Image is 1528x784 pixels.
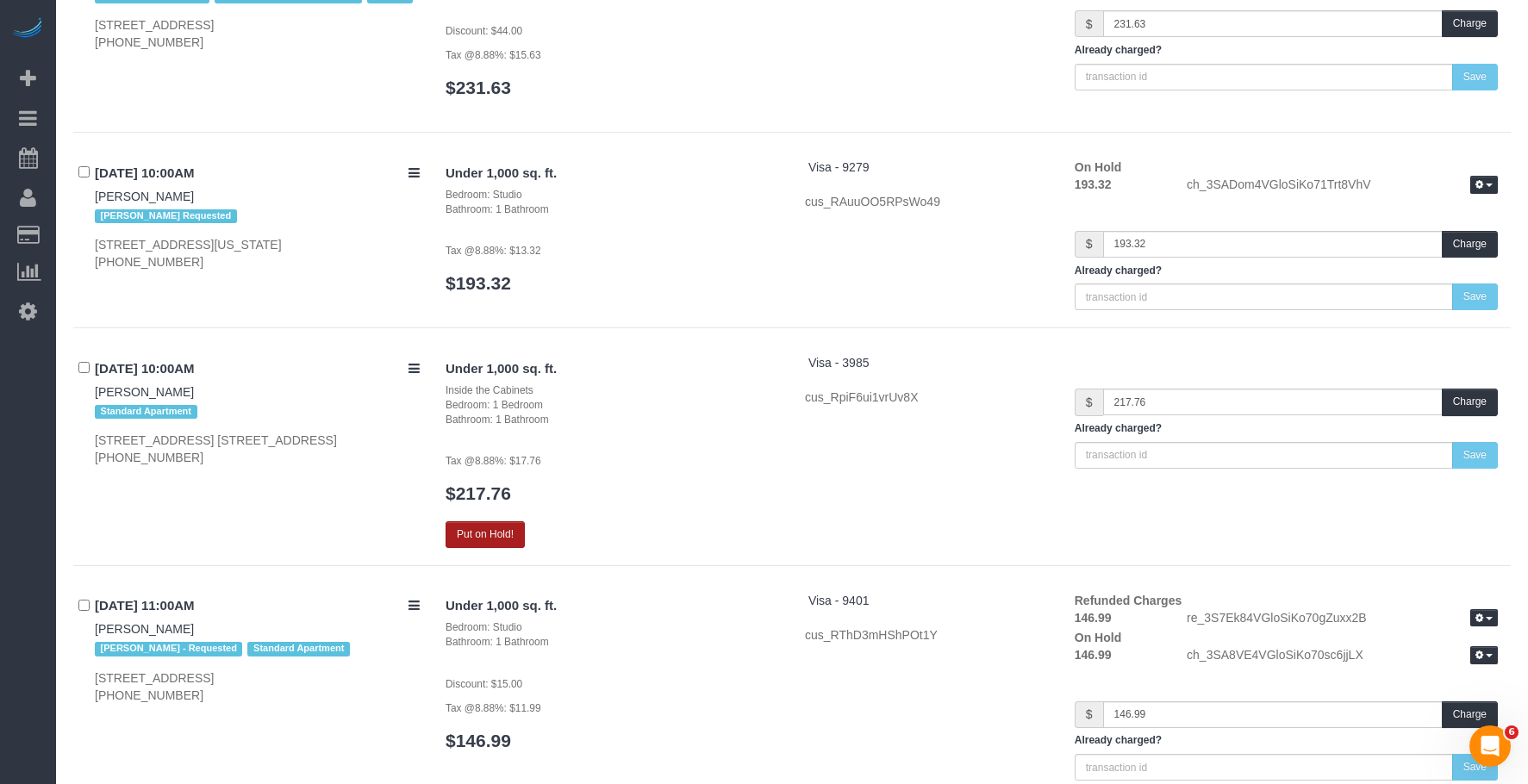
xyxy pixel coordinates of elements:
strong: 193.32 [1075,177,1112,191]
a: [PERSON_NAME] [95,622,194,636]
span: [PERSON_NAME] - Requested [95,642,242,656]
iframe: Intercom live chat [1469,725,1511,767]
span: $ [1075,10,1103,37]
strong: On Hold [1075,631,1121,644]
a: $217.76 [446,483,511,503]
small: Discount: $15.00 [446,678,522,690]
input: transaction id [1075,64,1453,90]
div: Bedroom: 1 Bedroom [446,398,779,413]
span: [PERSON_NAME] Requested [95,209,237,223]
small: Tax @8.88%: $11.99 [446,702,541,714]
button: Put on Hold! [446,521,525,548]
div: Bedroom: Studio [446,188,779,202]
span: Standard Apartment [95,405,197,419]
a: [PERSON_NAME] [95,385,194,399]
h4: Under 1,000 sq. ft. [446,362,779,376]
div: [STREET_ADDRESS][US_STATE] [PHONE_NUMBER] [95,236,420,271]
div: ch_3SADom4VGloSiKo71Trt8VhV [1174,176,1511,196]
img: Automaid Logo [10,17,45,41]
h4: Under 1,000 sq. ft. [446,166,779,181]
div: Tags [95,638,420,660]
div: Inside the Cabinets [446,383,779,398]
span: Standard Apartment [247,642,350,656]
a: Visa - 3985 [808,356,870,370]
h5: Already charged? [1075,423,1498,434]
div: re_3S7Ek84VGloSiKo70gZuxx2B [1174,609,1511,630]
span: $ [1075,231,1103,258]
div: cus_RThD3mHShPOt1Y [805,626,1049,644]
div: cus_RAuuOO5RPsWo49 [805,193,1049,210]
a: Visa - 9279 [808,160,870,174]
div: [STREET_ADDRESS] [STREET_ADDRESS] [PHONE_NUMBER] [95,432,420,466]
strong: 146.99 [1075,648,1112,662]
span: $ [1075,701,1103,728]
h5: Already charged? [1075,735,1498,746]
div: ch_3SA8VE4VGloSiKo70sc6jjLX [1174,646,1511,667]
input: transaction id [1075,754,1453,781]
div: Tags [95,205,420,227]
a: Visa - 9401 [808,594,870,607]
h5: Already charged? [1075,265,1498,277]
button: Charge [1442,10,1498,37]
div: cus_RpiF6ui1vrUv8X [805,389,1049,406]
input: transaction id [1075,442,1453,469]
strong: Refunded Charges [1075,594,1182,607]
div: Tags [95,401,420,423]
button: Charge [1442,389,1498,415]
input: transaction id [1075,283,1453,310]
a: $231.63 [446,78,511,97]
div: Bathroom: 1 Bathroom [446,413,779,427]
div: Bathroom: 1 Bathroom [446,635,779,650]
h4: [DATE] 10:00AM [95,166,420,181]
span: 6 [1505,725,1519,739]
small: Tax @8.88%: $15.63 [446,49,541,61]
div: Bedroom: Studio [446,620,779,635]
small: Discount: $44.00 [446,25,522,37]
a: $146.99 [446,731,511,750]
small: Tax @8.88%: $17.76 [446,455,541,467]
a: [PERSON_NAME] [95,190,194,203]
strong: On Hold [1075,160,1121,174]
h4: Under 1,000 sq. ft. [446,599,779,613]
h5: Already charged? [1075,45,1498,56]
div: [STREET_ADDRESS] [PHONE_NUMBER] [95,16,420,51]
a: $193.32 [446,273,511,293]
div: [STREET_ADDRESS] [PHONE_NUMBER] [95,669,420,704]
span: $ [1075,389,1103,415]
button: Charge [1442,231,1498,258]
div: Bathroom: 1 Bathroom [446,202,779,217]
button: Charge [1442,701,1498,728]
small: Tax @8.88%: $13.32 [446,245,541,257]
h4: [DATE] 10:00AM [95,362,420,376]
strong: 146.99 [1075,611,1112,625]
h4: [DATE] 11:00AM [95,599,420,613]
